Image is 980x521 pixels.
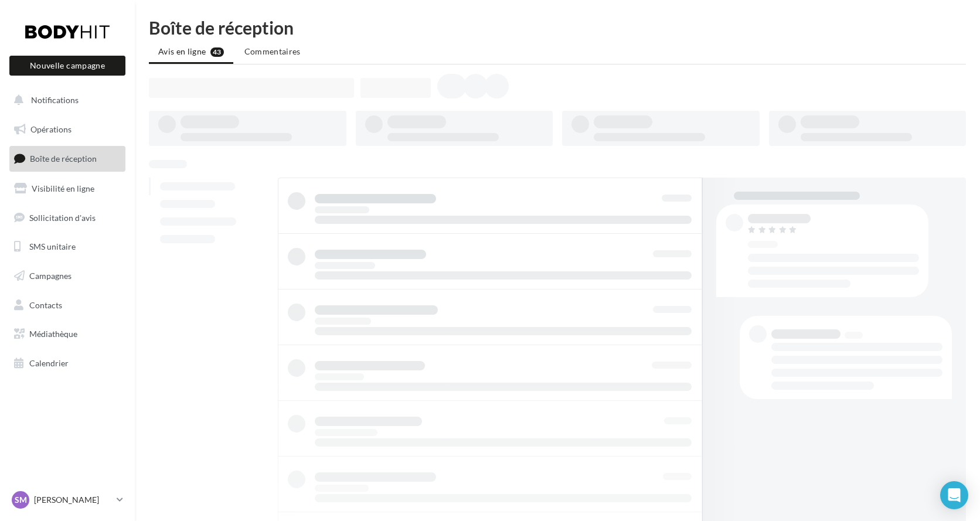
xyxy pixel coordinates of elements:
a: SMS unitaire [7,234,128,259]
span: Sollicitation d'avis [29,212,96,222]
a: Sollicitation d'avis [7,206,128,230]
button: Notifications [7,88,123,113]
a: SM [PERSON_NAME] [9,489,125,511]
span: Calendrier [29,358,69,368]
a: Boîte de réception [7,146,128,171]
a: Opérations [7,117,128,142]
a: Contacts [7,293,128,318]
a: Campagnes [7,264,128,288]
span: SM [15,494,27,506]
button: Nouvelle campagne [9,56,125,76]
span: Opérations [30,124,72,134]
div: Boîte de réception [149,19,966,36]
span: Contacts [29,300,62,310]
span: Notifications [31,95,79,105]
span: Médiathèque [29,329,77,339]
a: Calendrier [7,351,128,376]
div: Open Intercom Messenger [940,481,968,509]
span: Campagnes [29,271,72,281]
span: SMS unitaire [29,241,76,251]
p: [PERSON_NAME] [34,494,112,506]
span: Boîte de réception [30,154,97,164]
a: Visibilité en ligne [7,176,128,201]
a: Médiathèque [7,322,128,346]
span: Commentaires [244,46,301,56]
span: Visibilité en ligne [32,183,94,193]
